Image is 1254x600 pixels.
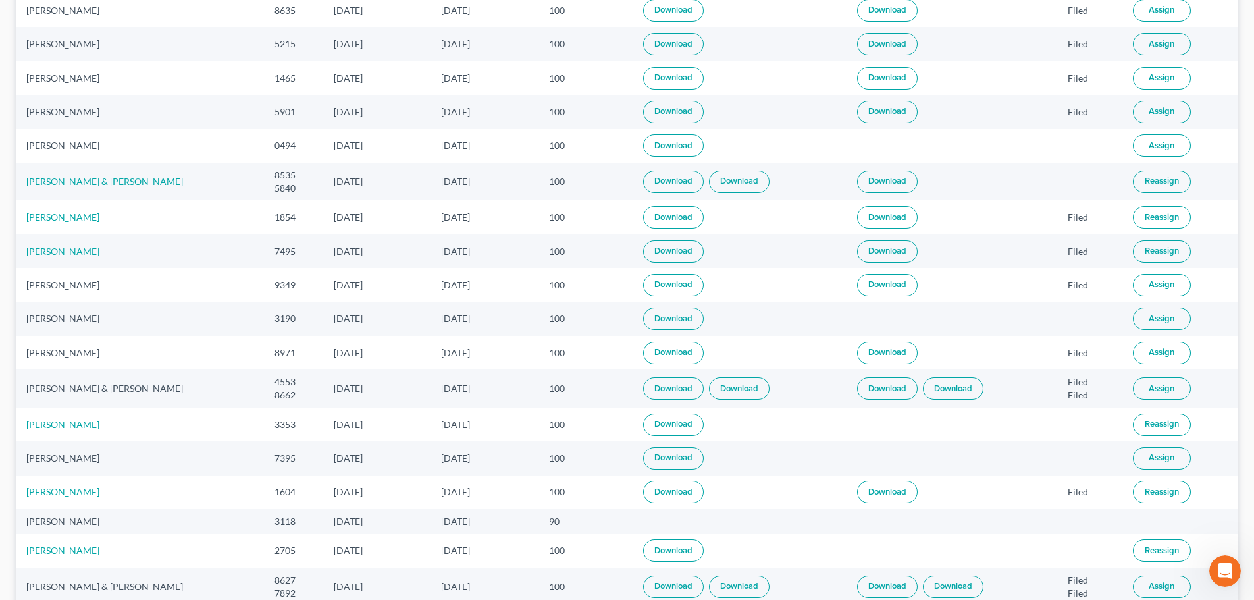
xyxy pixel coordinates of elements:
[274,312,312,325] div: 3190
[64,16,158,30] p: Active in the last 15m
[1068,72,1112,85] div: Filed
[857,101,918,123] a: Download
[857,576,918,598] a: Download
[26,139,253,152] div: [PERSON_NAME]
[538,441,631,475] td: 100
[26,105,253,119] div: [PERSON_NAME]
[11,404,252,426] textarea: Message…
[1133,67,1191,90] button: Assign
[274,574,312,587] div: 8627
[1133,134,1191,157] button: Assign
[431,268,538,302] td: [DATE]
[1068,38,1112,51] div: Filed
[431,61,538,95] td: [DATE]
[431,200,538,234] td: [DATE]
[643,240,704,263] a: Download
[1149,106,1174,117] span: Assign
[41,431,52,442] button: Gif picker
[857,481,918,503] a: Download
[538,27,631,61] td: 100
[323,200,431,234] td: [DATE]
[643,67,704,90] a: Download
[1149,452,1174,463] span: Assign
[431,302,538,336] td: [DATE]
[1068,4,1112,17] div: Filed
[857,33,918,55] a: Download
[274,182,312,195] div: 5840
[431,369,538,407] td: [DATE]
[9,5,34,30] button: go back
[323,268,431,302] td: [DATE]
[431,534,538,568] td: [DATE]
[643,171,704,193] a: Download
[274,346,312,360] div: 8971
[323,509,431,533] td: [DATE]
[643,377,704,400] a: Download
[26,346,253,360] div: [PERSON_NAME]
[1145,419,1179,429] span: Reassign
[26,545,99,556] a: [PERSON_NAME]
[26,279,253,292] div: [PERSON_NAME]
[431,336,538,369] td: [DATE]
[538,408,631,441] td: 100
[538,509,631,533] td: 90
[1068,485,1112,499] div: Filed
[64,7,149,16] h1: [PERSON_NAME]
[538,95,631,128] td: 100
[538,336,631,369] td: 100
[26,72,253,85] div: [PERSON_NAME]
[323,476,431,509] td: [DATE]
[1145,212,1179,223] span: Reassign
[709,171,770,193] a: Download
[1068,211,1112,224] div: Filed
[1133,576,1191,598] button: Assign
[538,234,631,268] td: 100
[1209,555,1241,587] iframe: Intercom live chat
[538,476,631,509] td: 100
[538,302,631,336] td: 100
[538,61,631,95] td: 100
[709,576,770,598] a: Download
[206,5,231,30] button: Home
[1133,414,1191,436] button: Reassign
[431,95,538,128] td: [DATE]
[643,447,704,470] a: Download
[431,509,538,533] td: [DATE]
[274,245,312,258] div: 7495
[26,211,99,223] a: [PERSON_NAME]
[538,534,631,568] td: 100
[857,206,918,229] a: Download
[274,515,312,528] div: 3118
[643,206,704,229] a: Download
[1133,342,1191,364] button: Assign
[274,38,312,51] div: 5215
[1133,481,1191,503] button: Reassign
[1149,279,1174,290] span: Assign
[21,144,205,234] div: The court has added a new Credit Counseling Field that we need to update upon filing. Please remo...
[1133,206,1191,229] button: Reassign
[538,163,631,200] td: 100
[21,244,124,252] div: [PERSON_NAME] • [DATE]
[643,274,704,296] a: Download
[1149,314,1174,324] span: Assign
[643,539,704,562] a: Download
[323,27,431,61] td: [DATE]
[11,103,216,242] div: 🚨ATTN: [GEOGRAPHIC_DATA] of [US_STATE]The court has added a new Credit Counseling Field that we n...
[274,418,312,431] div: 3353
[274,279,312,292] div: 9349
[643,33,704,55] a: Download
[274,389,312,402] div: 8662
[323,336,431,369] td: [DATE]
[857,67,918,90] a: Download
[26,382,253,395] div: [PERSON_NAME] & [PERSON_NAME]
[643,308,704,330] a: Download
[26,452,253,465] div: [PERSON_NAME]
[709,377,770,400] a: Download
[323,441,431,475] td: [DATE]
[323,408,431,441] td: [DATE]
[857,240,918,263] a: Download
[1068,375,1112,389] div: Filed
[26,486,99,497] a: [PERSON_NAME]
[1149,39,1174,49] span: Assign
[1149,383,1174,394] span: Assign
